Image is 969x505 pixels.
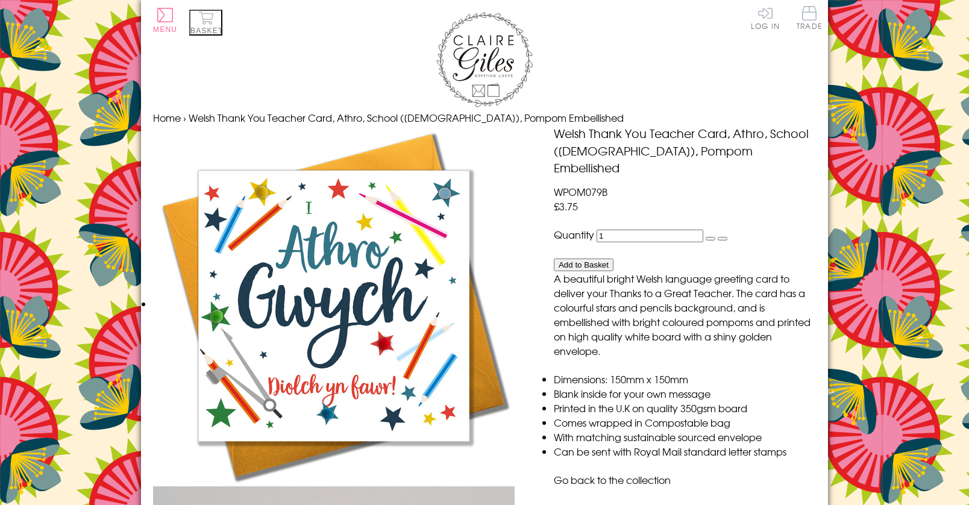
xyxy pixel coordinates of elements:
a: Home [153,110,181,125]
nav: breadcrumbs [153,110,816,125]
h1: Welsh Thank You Teacher Card, Athro, School ([DEMOGRAPHIC_DATA]), Pompom Embellished [554,125,816,177]
a: Log In [751,6,780,30]
img: Welsh Thank You Teacher Card, Athro, School (Male), Pompom Embellished [153,125,515,486]
span: › [183,110,186,125]
p: A beautiful bright Welsh language greeting card to deliver your Thanks to a Great Teacher. The ca... [554,271,816,358]
li: Dimensions: 150mm x 150mm [554,372,816,386]
span: Menu [153,25,177,34]
a: Go back to the collection [554,472,671,487]
button: Add to Basket [554,259,613,271]
a: Trade [797,6,822,32]
span: Welsh Thank You Teacher Card, Athro, School ([DEMOGRAPHIC_DATA]), Pompom Embellished [189,110,624,125]
li: With matching sustainable sourced envelope [554,430,816,444]
li: Blank inside for your own message [554,386,816,401]
label: Quantity [554,227,594,242]
li: Can be sent with Royal Mail standard letter stamps [554,444,816,459]
span: Trade [797,6,822,30]
button: Menu [153,8,177,34]
li: Comes wrapped in Compostable bag [554,415,816,430]
button: Basket [189,10,222,36]
span: WPOM079B [554,184,607,199]
span: Add to Basket [559,260,609,269]
li: Printed in the U.K on quality 350gsm board [554,401,816,415]
img: Claire Giles Greetings Cards [436,12,533,107]
span: £3.75 [554,199,578,213]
